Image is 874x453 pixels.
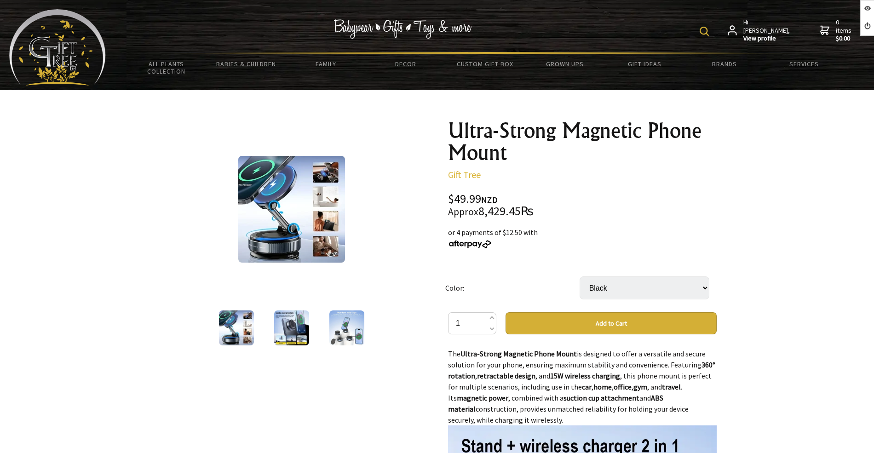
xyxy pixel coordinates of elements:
strong: 15W wireless charging [550,371,620,380]
img: Babyware - Gifts - Toys and more... [9,9,106,86]
strong: car [582,382,592,391]
a: 0 items$0.00 [820,18,853,43]
img: Ultra-Strong Magnetic Phone Mount [329,310,364,345]
strong: travel [662,382,681,391]
a: Brands [684,54,764,74]
span: NZD [481,195,498,205]
h1: Ultra-Strong Magnetic Phone Mount [448,120,717,164]
strong: Ultra-Strong Magnetic Phone Mount [460,349,577,358]
td: Color: [445,264,580,312]
img: product search [700,27,709,36]
a: Decor [366,54,445,74]
a: Hi [PERSON_NAME],View profile [728,18,791,43]
strong: $0.00 [836,34,853,43]
a: All Plants Collection [126,54,206,81]
a: Grown Ups [525,54,605,74]
a: Family [286,54,366,74]
div: or 4 payments of $12.50 with [448,227,717,249]
img: Ultra-Strong Magnetic Phone Mount [274,310,309,345]
a: Services [765,54,844,74]
a: Gift Tree [448,169,481,180]
div: $49.99 8,429.45₨ [448,193,717,218]
span: Hi [PERSON_NAME], [743,18,791,43]
strong: gym [633,382,647,391]
img: Afterpay [448,240,492,248]
strong: View profile [743,34,791,43]
img: Ultra-Strong Magnetic Phone Mount [238,156,345,263]
strong: office [614,382,632,391]
small: Approx [448,206,478,218]
strong: retractable design [477,371,535,380]
button: Add to Cart [506,312,717,334]
span: 0 items [836,18,853,43]
a: Custom Gift Box [445,54,525,74]
img: Babywear - Gifts - Toys & more [334,19,472,39]
a: Gift Ideas [605,54,684,74]
strong: magnetic power [457,393,508,402]
a: Babies & Children [206,54,286,74]
strong: home [593,382,612,391]
strong: suction cup attachment [563,393,639,402]
img: Ultra-Strong Magnetic Phone Mount [219,310,254,345]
